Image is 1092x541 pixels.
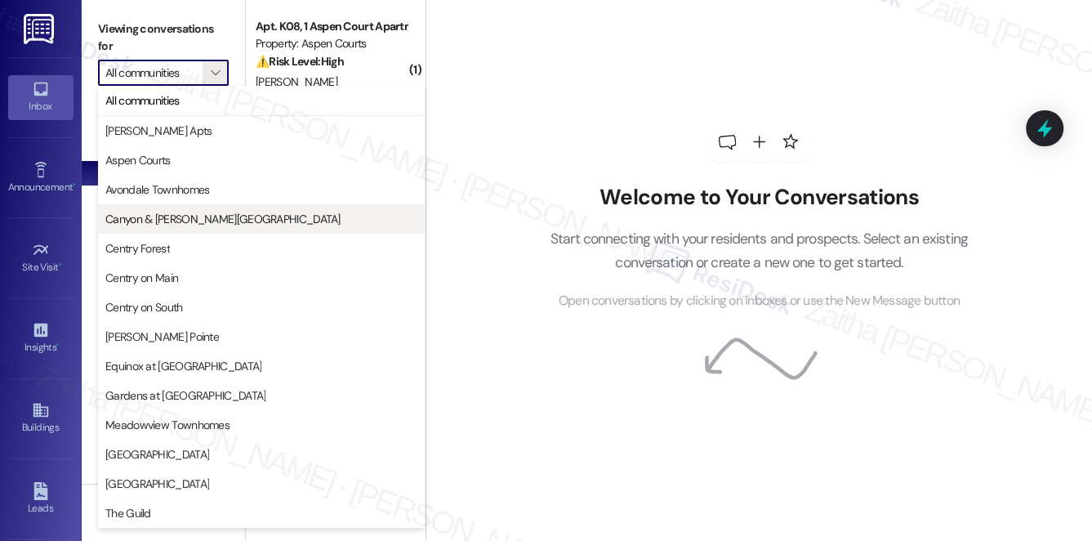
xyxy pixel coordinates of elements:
a: Site Visit • [8,236,74,280]
label: Viewing conversations for [98,16,229,60]
a: Buildings [8,396,74,440]
span: [PERSON_NAME] [256,74,337,89]
span: Meadowview Townhomes [105,417,230,433]
a: Inbox [8,75,74,119]
span: Aspen Courts [105,152,171,168]
span: [GEOGRAPHIC_DATA] [105,476,209,492]
span: Gardens at [GEOGRAPHIC_DATA] [105,387,265,404]
div: Residents [82,482,245,499]
span: Avondale Townhomes [105,181,209,198]
span: Centry Forest [105,240,170,257]
img: ResiDesk Logo [24,14,57,44]
span: Open conversations by clicking on inboxes or use the New Message button [559,291,960,311]
div: Property: Aspen Courts [256,35,407,52]
span: [PERSON_NAME] Pointe [105,329,219,345]
span: [GEOGRAPHIC_DATA] [105,446,209,463]
span: Equinox at [GEOGRAPHIC_DATA] [105,358,261,374]
i:  [211,66,220,79]
span: Canyon & [PERSON_NAME][GEOGRAPHIC_DATA] [105,211,341,227]
a: Insights • [8,316,74,360]
span: All communities [105,92,180,109]
span: • [56,339,59,351]
span: Centry on South [105,299,183,315]
div: Prospects + Residents [82,110,245,127]
h2: Welcome to Your Conversations [525,185,992,211]
div: Prospects [82,333,245,350]
input: All communities [105,60,203,86]
span: [PERSON_NAME] Apts [105,123,212,139]
div: Apt. K08, 1 Aspen Court Apartments [256,18,407,35]
span: Centry on Main [105,270,178,286]
strong: ⚠️ Risk Level: High [256,54,344,69]
span: • [59,259,61,270]
span: The Guild [105,505,151,521]
p: Start connecting with your residents and prospects. Select an existing conversation or create a n... [525,227,992,274]
span: • [73,179,75,190]
a: Leads [8,477,74,521]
